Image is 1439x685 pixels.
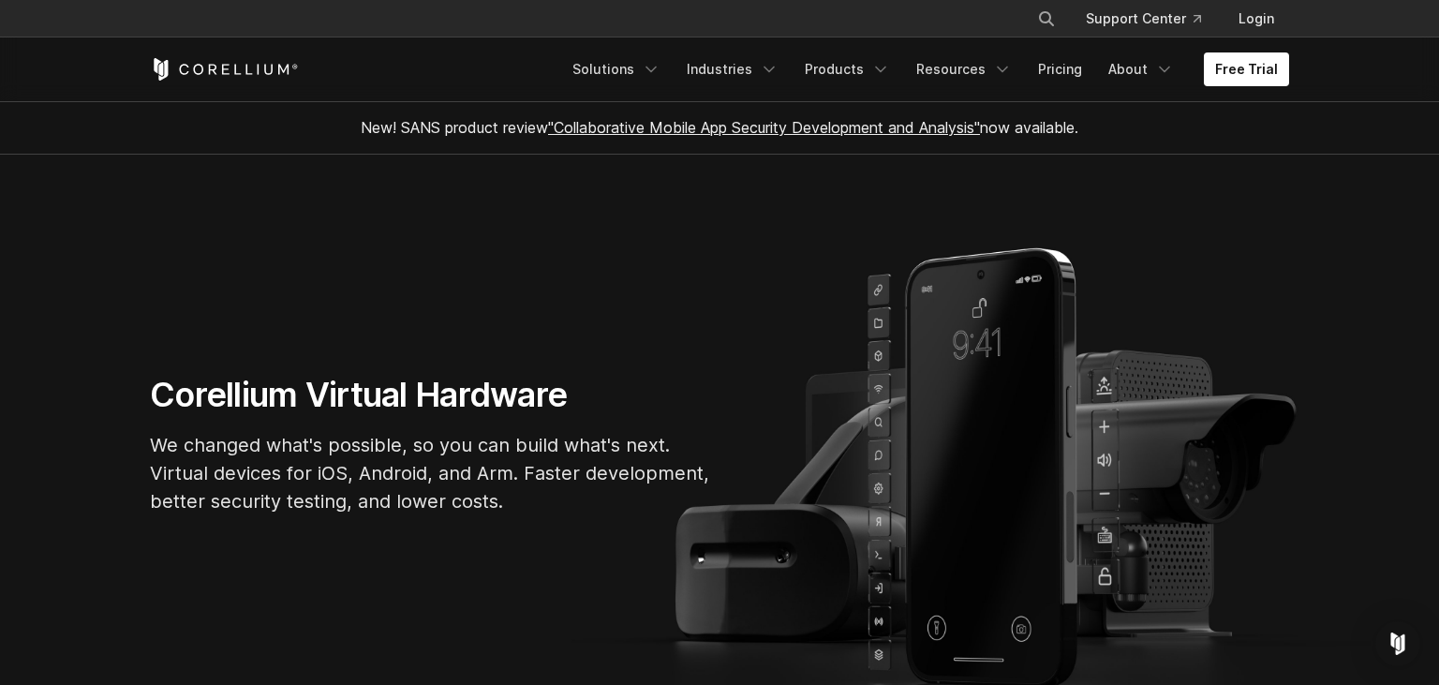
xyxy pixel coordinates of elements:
[1375,621,1420,666] div: Open Intercom Messenger
[361,118,1078,137] span: New! SANS product review now available.
[1224,2,1289,36] a: Login
[150,58,299,81] a: Corellium Home
[561,52,1289,86] div: Navigation Menu
[150,374,712,416] h1: Corellium Virtual Hardware
[675,52,790,86] a: Industries
[561,52,672,86] a: Solutions
[1027,52,1093,86] a: Pricing
[905,52,1023,86] a: Resources
[548,118,980,137] a: "Collaborative Mobile App Security Development and Analysis"
[1097,52,1185,86] a: About
[1071,2,1216,36] a: Support Center
[150,431,712,515] p: We changed what's possible, so you can build what's next. Virtual devices for iOS, Android, and A...
[794,52,901,86] a: Products
[1015,2,1289,36] div: Navigation Menu
[1030,2,1063,36] button: Search
[1204,52,1289,86] a: Free Trial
